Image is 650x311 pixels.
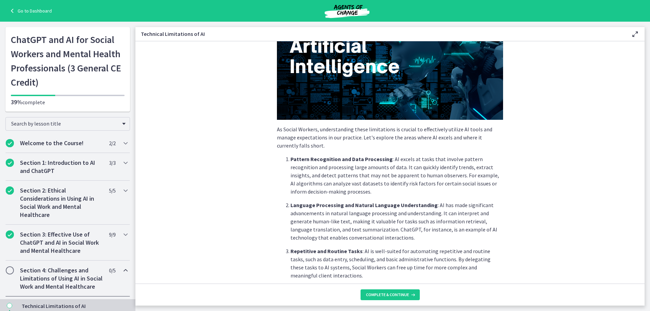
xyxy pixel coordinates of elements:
i: Completed [6,186,14,195]
p: : AI excels at tasks that involve pattern recognition and processing large amounts of data. It ca... [290,155,503,196]
span: 5 / 5 [109,186,115,195]
h1: ChatGPT and AI for Social Workers and Mental Health Professionals (3 General CE Credit) [11,32,125,89]
h3: Technical Limitations of AI [141,30,620,38]
span: 2 / 2 [109,139,115,147]
span: Complete & continue [366,292,409,297]
img: Agents of Change [306,3,388,19]
div: Search by lesson title [5,117,130,131]
h2: Section 3: Effective Use of ChatGPT and AI in Social Work and Mental Healthcare [20,230,103,255]
p: As Social Workers, understanding these limitations is crucial to effectively utilize AI tools and... [277,125,503,150]
p: complete [11,98,125,106]
h2: Section 4: Challenges and Limitations of Using AI in Social Work and Mental Healthcare [20,266,103,291]
a: Go to Dashboard [8,7,52,15]
h2: Section 1: Introduction to AI and ChatGPT [20,159,103,175]
h2: Section 2: Ethical Considerations in Using AI in Social Work and Mental Healthcare [20,186,103,219]
i: Completed [6,230,14,239]
span: 0 / 5 [109,266,115,274]
span: Search by lesson title [11,120,119,127]
i: Completed [6,159,14,167]
span: 3 / 3 [109,159,115,167]
span: 39% [11,98,22,106]
strong: Repetitive and Routine Tasks [290,248,363,254]
p: : AI is well-suited for automating repetitive and routine tasks, such as data entry, scheduling, ... [290,247,503,280]
p: : AI has made significant advancements in natural language processing and understanding. It can i... [290,201,503,242]
h2: Welcome to the Course! [20,139,103,147]
strong: Language Processing and Natural Language Understanding [290,202,438,208]
span: 9 / 9 [109,230,115,239]
i: Completed [6,139,14,147]
strong: Pattern Recognition and Data Processing [290,156,393,162]
button: Complete & continue [361,289,420,300]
